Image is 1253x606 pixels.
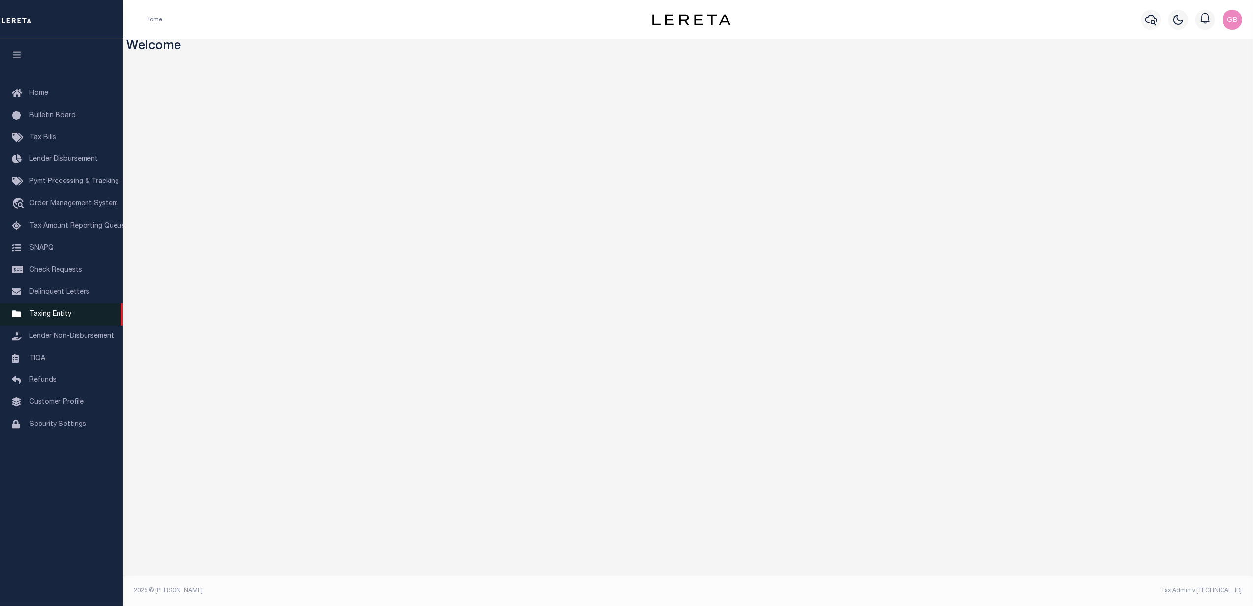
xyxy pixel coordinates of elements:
[29,399,84,406] span: Customer Profile
[29,377,57,384] span: Refunds
[146,15,162,24] li: Home
[127,586,688,595] div: 2025 © [PERSON_NAME].
[29,156,98,163] span: Lender Disbursement
[29,311,71,318] span: Taxing Entity
[29,244,54,251] span: SNAPQ
[29,90,48,97] span: Home
[29,134,56,141] span: Tax Bills
[29,223,125,230] span: Tax Amount Reporting Queue
[29,289,89,296] span: Delinquent Letters
[1223,10,1242,30] img: svg+xml;base64,PHN2ZyB4bWxucz0iaHR0cDovL3d3dy53My5vcmcvMjAwMC9zdmciIHBvaW50ZXItZXZlbnRzPSJub25lIi...
[29,421,86,428] span: Security Settings
[652,14,731,25] img: logo-dark.svg
[29,112,76,119] span: Bulletin Board
[29,200,118,207] span: Order Management System
[29,178,119,185] span: Pymt Processing & Tracking
[696,586,1242,595] div: Tax Admin v.[TECHNICAL_ID]
[29,267,82,273] span: Check Requests
[29,355,45,362] span: TIQA
[12,198,28,211] i: travel_explore
[127,39,1250,55] h3: Welcome
[29,333,114,340] span: Lender Non-Disbursement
